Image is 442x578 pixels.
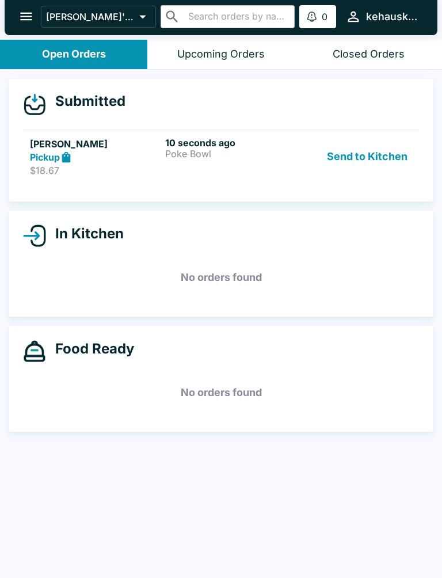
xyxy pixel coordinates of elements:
h5: [PERSON_NAME] [30,137,161,151]
p: 0 [322,11,327,22]
h4: Submitted [46,93,125,110]
button: Send to Kitchen [322,137,412,177]
button: kehauskitchen [341,4,424,29]
strong: Pickup [30,151,60,163]
h5: No orders found [23,257,419,298]
button: [PERSON_NAME]'s Kitchen [41,6,156,28]
a: [PERSON_NAME]Pickup$18.6710 seconds agoPoke BowlSend to Kitchen [23,130,419,184]
h4: Food Ready [46,340,134,358]
div: Open Orders [42,48,106,61]
div: Upcoming Orders [177,48,265,61]
button: open drawer [12,2,41,31]
h6: 10 seconds ago [165,137,296,149]
h5: No orders found [23,372,419,413]
p: Poke Bowl [165,149,296,159]
h4: In Kitchen [46,225,124,242]
p: [PERSON_NAME]'s Kitchen [46,11,135,22]
input: Search orders by name or phone number [185,9,290,25]
div: kehauskitchen [366,10,419,24]
div: Closed Orders [333,48,405,61]
p: $18.67 [30,165,161,176]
